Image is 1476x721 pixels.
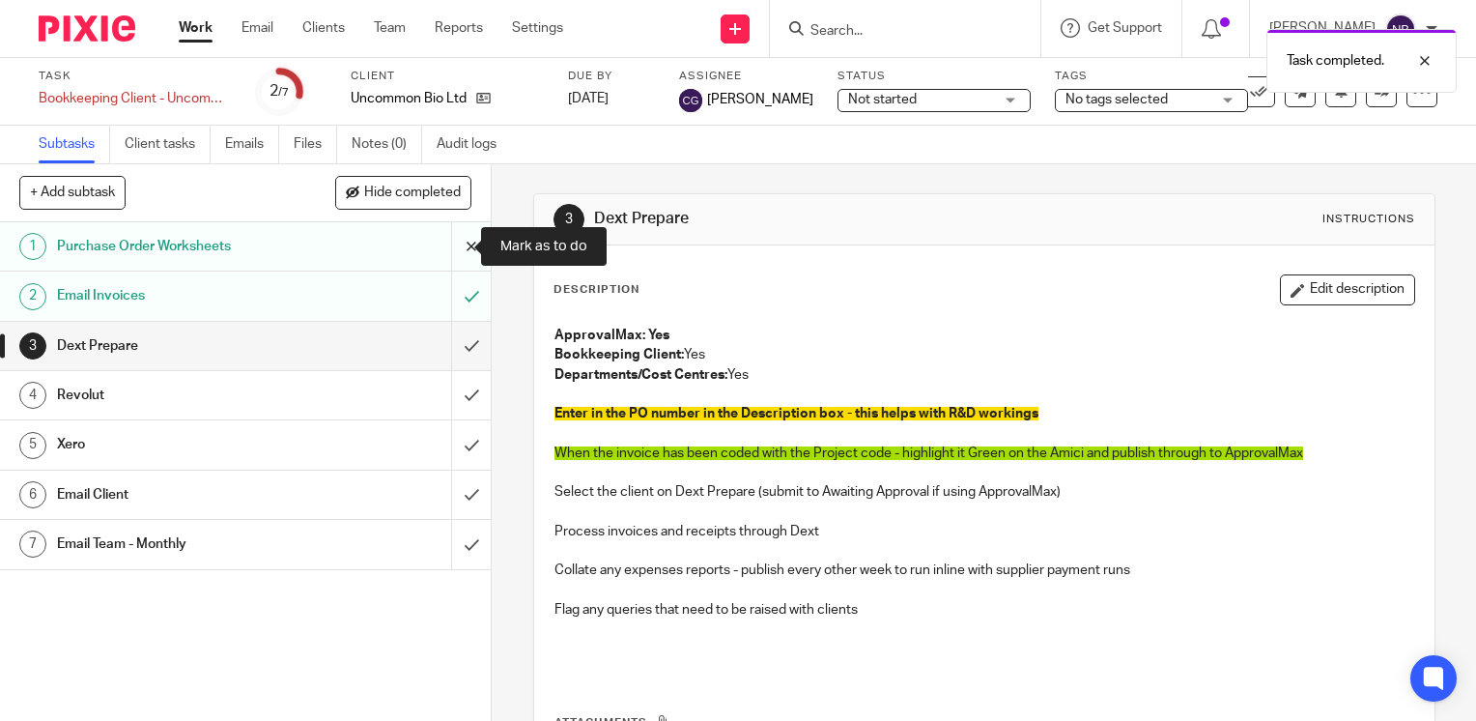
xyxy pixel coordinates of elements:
div: 5 [19,432,46,459]
label: Due by [568,69,655,84]
a: Audit logs [437,126,511,163]
h1: Revolut [57,381,307,410]
label: Assignee [679,69,813,84]
div: 4 [19,382,46,409]
div: 1 [19,233,46,260]
span: Hide completed [364,186,461,201]
h1: Dext Prepare [57,332,307,360]
div: Instructions [1322,212,1415,227]
p: Process invoices and receipts through Dext [554,522,1414,541]
div: Bookkeeping Client - Uncommon [39,89,232,108]
p: Yes [554,365,1414,385]
span: When the invoice has been coded with the Project code - highlight it Green on the Amici and publi... [554,447,1303,460]
span: [DATE] [568,92,609,105]
a: Client tasks [125,126,211,163]
strong: ApprovalMax: Yes [554,329,669,342]
p: Select the client on Dext Prepare (submit to Awaiting Approval if using ApprovalMax) [554,482,1414,502]
p: Yes [554,345,1414,364]
a: Settings [512,18,563,38]
a: Team [374,18,406,38]
p: Description [553,282,639,298]
h1: Email Client [57,480,307,509]
span: Not started [848,93,917,106]
div: 2 [19,283,46,310]
h1: Purchase Order Worksheets [57,232,307,261]
h1: Dext Prepare [594,209,1025,229]
h1: Email Invoices [57,281,307,310]
button: + Add subtask [19,176,126,209]
p: Uncommon Bio Ltd [351,89,467,108]
div: 2 [270,80,289,102]
div: 7 [19,531,46,558]
span: Enter in the PO number in the Description box - this helps with R&D workings [554,407,1038,420]
span: [PERSON_NAME] [707,90,813,109]
img: svg%3E [1385,14,1416,44]
span: No tags selected [1065,93,1168,106]
a: Subtasks [39,126,110,163]
p: Collate any expenses reports - publish every other week to run inline with supplier payment runs [554,561,1414,580]
p: Flag any queries that need to be raised with clients [554,600,1414,620]
a: Emails [225,126,279,163]
label: Task [39,69,232,84]
h1: Email Team - Monthly [57,530,307,559]
a: Files [294,126,337,163]
a: Notes (0) [352,126,422,163]
a: Reports [435,18,483,38]
a: Email [241,18,273,38]
img: Pixie [39,15,135,42]
a: Work [179,18,213,38]
h1: Xero [57,430,307,459]
a: Clients [302,18,345,38]
small: /7 [278,87,289,98]
div: 6 [19,481,46,508]
div: 3 [19,332,46,360]
button: Hide completed [335,176,471,209]
p: Task completed. [1287,51,1384,71]
label: Client [351,69,544,84]
div: 3 [553,204,584,235]
strong: Bookkeeping Client: [554,348,684,361]
strong: Departments/Cost Centres: [554,368,727,382]
img: svg%3E [679,89,702,112]
button: Edit description [1280,274,1415,305]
